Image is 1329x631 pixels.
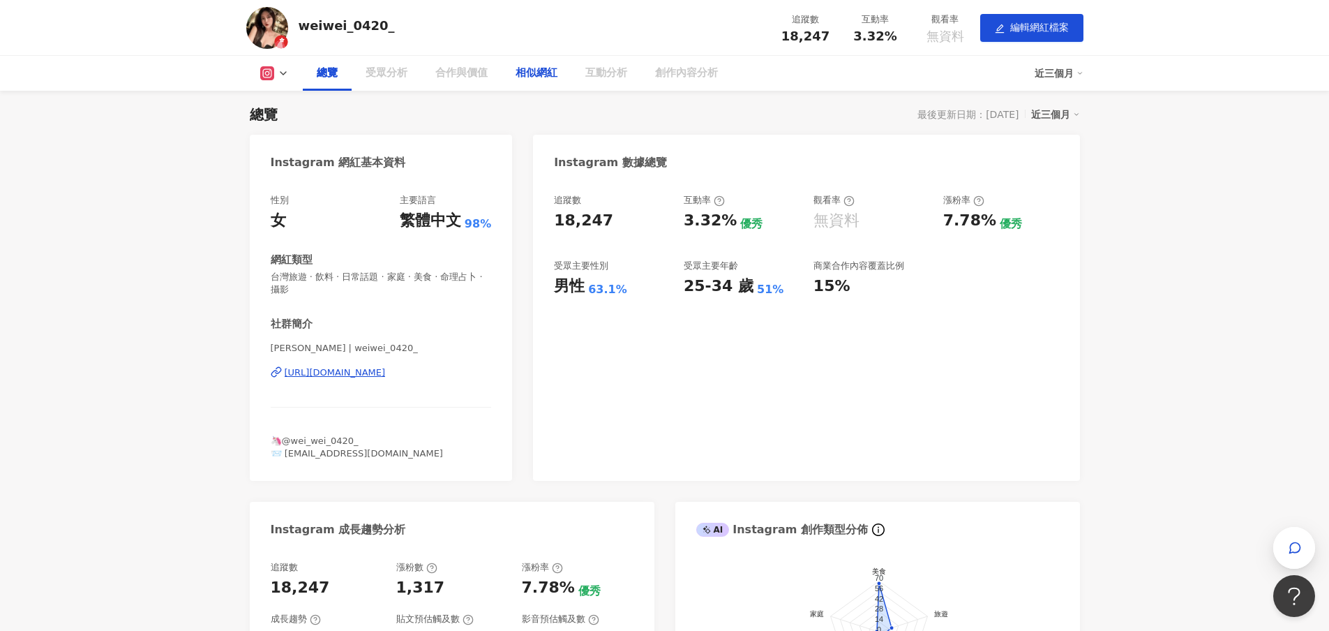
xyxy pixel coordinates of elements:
div: 受眾分析 [366,65,407,82]
span: 3.32% [853,29,896,43]
text: 28 [874,604,883,613]
div: 3.32% [684,210,737,232]
div: weiwei_0420_ [299,17,395,34]
div: 漲粉率 [522,561,563,574]
text: 14 [874,615,883,623]
div: Instagram 成長趨勢分析 [271,522,406,537]
text: 56 [874,584,883,593]
div: 總覽 [317,65,338,82]
div: 近三個月 [1031,105,1080,124]
span: [PERSON_NAME] | weiwei_0420_ [271,342,492,355]
div: 追蹤數 [271,561,298,574]
div: 女 [271,210,286,232]
div: 社群簡介 [271,317,313,332]
text: 42 [874,595,883,603]
div: 網紅類型 [271,253,313,267]
div: 漲粉率 [943,194,984,207]
text: 美食 [872,567,886,575]
div: 18,247 [271,577,330,599]
span: edit [995,24,1005,34]
div: 51% [757,282,783,297]
div: Instagram 數據總覽 [554,155,667,170]
div: 成長趨勢 [271,613,321,625]
div: 總覽 [250,105,278,124]
span: 台灣旅遊 · 飲料 · 日常話題 · 家庭 · 美食 · 命理占卜 · 攝影 [271,271,492,296]
div: 1,317 [396,577,445,599]
button: edit編輯網紅檔案 [980,14,1083,42]
div: 最後更新日期：[DATE] [917,109,1019,120]
div: 優秀 [1000,216,1022,232]
div: 互動率 [849,13,902,27]
div: 主要語言 [400,194,436,207]
div: 63.1% [588,282,627,297]
div: 優秀 [578,584,601,599]
div: 追蹤數 [554,194,581,207]
div: 受眾主要性別 [554,260,608,272]
div: 7.78% [522,577,575,599]
div: 合作與價值 [435,65,488,82]
div: 受眾主要年齡 [684,260,738,272]
div: 貼文預估觸及數 [396,613,474,625]
div: 優秀 [740,216,763,232]
div: 18,247 [554,210,613,232]
div: 互動分析 [585,65,627,82]
div: 7.78% [943,210,996,232]
span: 18,247 [781,29,829,43]
div: Instagram 創作類型分佈 [696,522,868,537]
img: KOL Avatar [246,7,288,49]
div: 商業合作內容覆蓋比例 [813,260,904,272]
div: 15% [813,276,850,297]
div: [URL][DOMAIN_NAME] [285,366,386,379]
div: 互動率 [684,194,725,207]
text: 旅遊 [934,610,948,618]
div: 創作內容分析 [655,65,718,82]
div: 性別 [271,194,289,207]
div: 相似網紅 [516,65,557,82]
iframe: Help Scout Beacon - Open [1273,575,1315,617]
div: 男性 [554,276,585,297]
span: 98% [465,216,491,232]
div: 觀看率 [813,194,855,207]
div: 追蹤數 [779,13,832,27]
div: 觀看率 [919,13,972,27]
div: 近三個月 [1035,62,1083,84]
div: 無資料 [813,210,859,232]
div: 繁體中文 [400,210,461,232]
span: 無資料 [926,29,964,43]
div: AI [696,523,730,537]
text: 70 [874,574,883,582]
div: 漲粉數 [396,561,437,574]
span: info-circle [870,521,887,538]
span: 🦄@wei_wei_0420_ 📨 [EMAIL_ADDRESS][DOMAIN_NAME] [271,436,443,459]
div: 25-34 歲 [684,276,753,297]
div: 影音預估觸及數 [522,613,599,625]
a: [URL][DOMAIN_NAME] [271,366,492,379]
div: Instagram 網紅基本資料 [271,155,406,170]
text: 家庭 [809,610,823,618]
span: 編輯網紅檔案 [1010,22,1069,33]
